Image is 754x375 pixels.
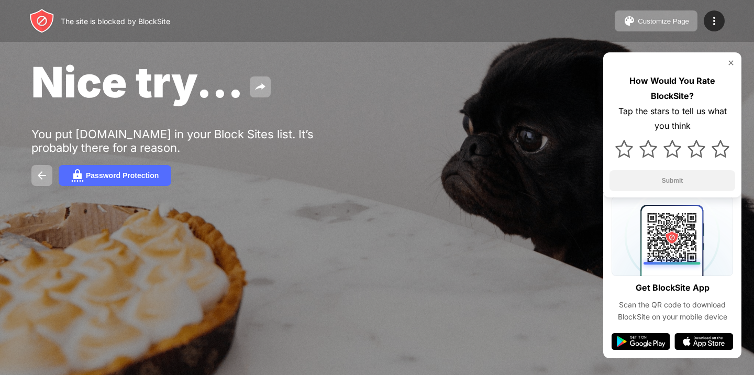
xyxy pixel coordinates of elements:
[688,140,705,158] img: star.svg
[31,57,243,107] span: Nice try...
[59,165,171,186] button: Password Protection
[663,140,681,158] img: star.svg
[712,140,729,158] img: star.svg
[638,17,689,25] div: Customize Page
[609,104,735,134] div: Tap the stars to tell us what you think
[61,17,170,26] div: The site is blocked by BlockSite
[615,140,633,158] img: star.svg
[71,169,84,182] img: password.svg
[615,10,697,31] button: Customize Page
[29,8,54,34] img: header-logo.svg
[639,140,657,158] img: star.svg
[254,81,267,93] img: share.svg
[623,15,636,27] img: pallet.svg
[612,299,733,323] div: Scan the QR code to download BlockSite on your mobile device
[674,333,733,350] img: app-store.svg
[36,169,48,182] img: back.svg
[708,15,720,27] img: menu-icon.svg
[31,127,355,155] div: You put [DOMAIN_NAME] in your Block Sites list. It’s probably there for a reason.
[609,73,735,104] div: How Would You Rate BlockSite?
[612,333,670,350] img: google-play.svg
[727,59,735,67] img: rate-us-close.svg
[609,170,735,191] button: Submit
[86,171,159,180] div: Password Protection
[636,280,709,295] div: Get BlockSite App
